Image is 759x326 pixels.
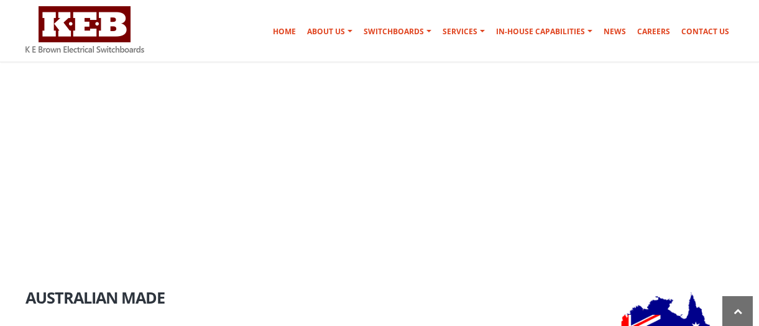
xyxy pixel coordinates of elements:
[632,19,675,44] a: Careers
[302,19,357,44] a: About Us
[599,19,631,44] a: News
[438,19,490,44] a: Services
[659,219,681,229] a: Home
[25,6,144,53] img: K E Brown Electrical Switchboards
[25,209,103,244] h1: About Us
[268,19,301,44] a: Home
[491,19,597,44] a: In-house Capabilities
[676,19,734,44] a: Contact Us
[684,217,731,232] li: About Us
[359,19,436,44] a: Switchboards
[25,289,734,306] h2: Australian Made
